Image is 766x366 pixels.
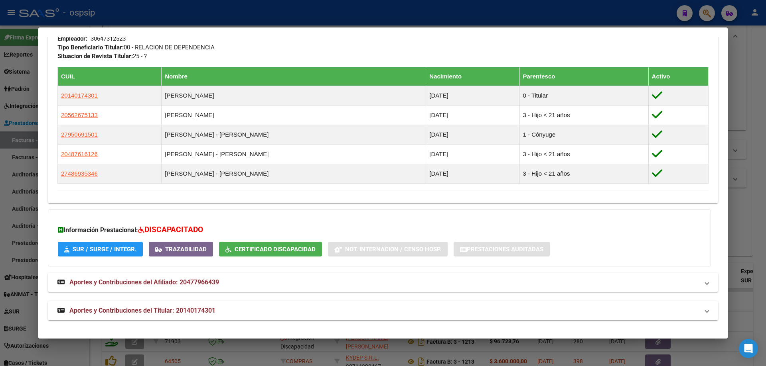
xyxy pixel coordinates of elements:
[467,246,543,253] span: Prestaciones Auditadas
[58,242,143,256] button: SUR / SURGE / INTEGR.
[91,34,126,43] div: 30647312523
[57,44,215,51] span: 00 - RELACION DE DEPENDENCIA
[48,301,718,320] mat-expansion-panel-header: Aportes y Contribuciones del Titular: 20140174301
[57,53,147,60] span: 25 - ?
[426,125,519,145] td: [DATE]
[345,246,441,253] span: Not. Internacion / Censo Hosp.
[73,246,136,253] span: SUR / SURGE / INTEGR.
[162,125,426,145] td: [PERSON_NAME] - [PERSON_NAME]
[61,170,98,177] span: 27486935346
[426,67,519,86] th: Nacimiento
[162,67,426,86] th: Nombre
[328,242,448,256] button: Not. Internacion / Censo Hosp.
[426,164,519,184] td: [DATE]
[48,273,718,292] mat-expansion-panel-header: Aportes y Contribuciones del Afiliado: 20477966439
[739,339,758,358] div: Open Intercom Messenger
[57,44,124,51] strong: Tipo Beneficiario Titular:
[519,106,648,125] td: 3 - Hijo < 21 años
[235,246,316,253] span: Certificado Discapacidad
[426,145,519,164] td: [DATE]
[57,53,133,60] strong: Situacion de Revista Titular:
[58,224,701,236] h3: Información Prestacional:
[454,242,550,256] button: Prestaciones Auditadas
[69,307,215,314] span: Aportes y Contribuciones del Titular: 20140174301
[519,125,648,145] td: 1 - Cónyuge
[61,112,98,118] span: 20562675133
[162,106,426,125] td: [PERSON_NAME]
[144,225,203,234] span: DISCAPACITADO
[149,242,213,256] button: Trazabilidad
[648,67,708,86] th: Activo
[219,242,322,256] button: Certificado Discapacidad
[61,92,98,99] span: 20140174301
[426,86,519,106] td: [DATE]
[519,86,648,106] td: 0 - Titular
[57,35,87,42] strong: Empleador:
[426,106,519,125] td: [DATE]
[162,145,426,164] td: [PERSON_NAME] - [PERSON_NAME]
[58,67,162,86] th: CUIL
[162,86,426,106] td: [PERSON_NAME]
[519,164,648,184] td: 3 - Hijo < 21 años
[165,246,207,253] span: Trazabilidad
[61,131,98,138] span: 27950691501
[162,164,426,184] td: [PERSON_NAME] - [PERSON_NAME]
[519,67,648,86] th: Parentesco
[61,151,98,157] span: 20487616126
[69,278,219,286] span: Aportes y Contribuciones del Afiliado: 20477966439
[519,145,648,164] td: 3 - Hijo < 21 años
